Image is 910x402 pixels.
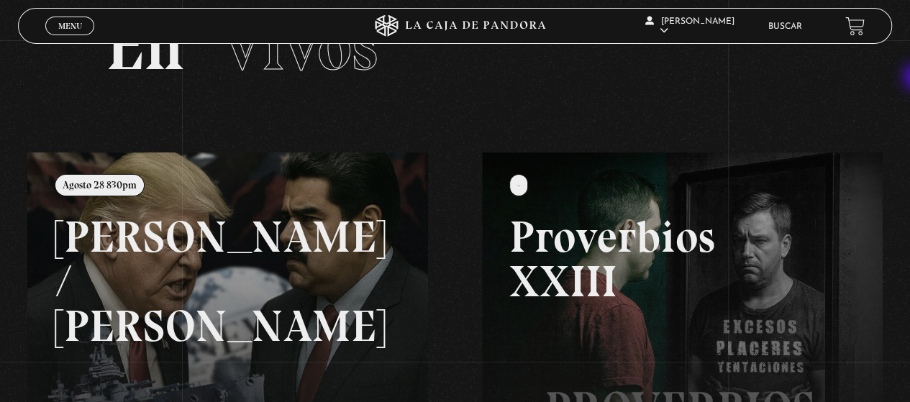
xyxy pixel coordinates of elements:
span: [PERSON_NAME] [645,17,734,35]
span: Menu [58,22,82,30]
span: Cerrar [53,34,87,44]
h2: En [106,12,805,81]
span: Vivos [221,5,378,87]
a: View your shopping cart [845,17,865,36]
a: Buscar [768,22,802,31]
